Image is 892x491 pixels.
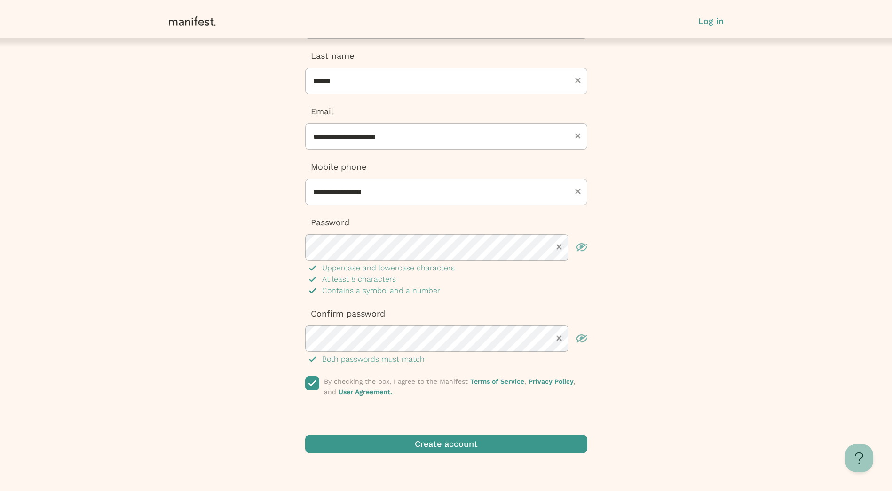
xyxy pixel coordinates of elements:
[698,15,724,27] button: Log in
[305,308,587,320] p: Confirm password
[322,354,425,365] p: Both passwords must match
[322,285,440,296] p: Contains a symbol and a number
[845,444,873,472] iframe: Toggle Customer Support
[470,378,524,385] a: Terms of Service
[305,161,587,173] p: Mobile phone
[305,105,587,118] p: Email
[324,378,576,396] span: By checking the box, I agree to the Manifest , , and
[305,50,587,62] p: Last name
[339,388,392,396] a: User Agreement.
[305,216,587,229] p: Password
[322,274,396,285] p: At least 8 characters
[305,435,587,453] button: Create account
[322,262,455,274] p: Uppercase and lowercase characters
[529,378,574,385] a: Privacy Policy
